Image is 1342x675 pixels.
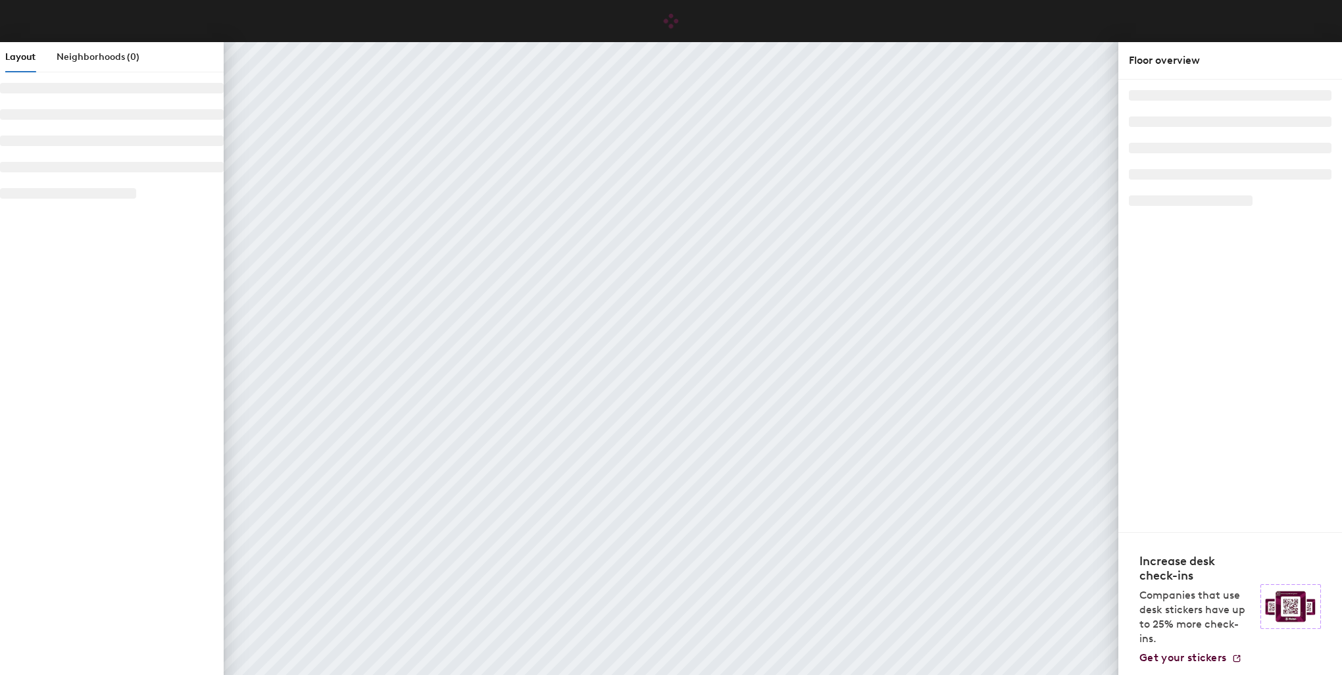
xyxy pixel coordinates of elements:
[1129,53,1331,68] div: Floor overview
[1139,554,1253,583] h4: Increase desk check-ins
[1260,584,1321,629] img: Sticker logo
[1139,651,1242,664] a: Get your stickers
[57,51,139,63] span: Neighborhoods (0)
[1139,588,1253,646] p: Companies that use desk stickers have up to 25% more check-ins.
[5,51,36,63] span: Layout
[1139,651,1226,664] span: Get your stickers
